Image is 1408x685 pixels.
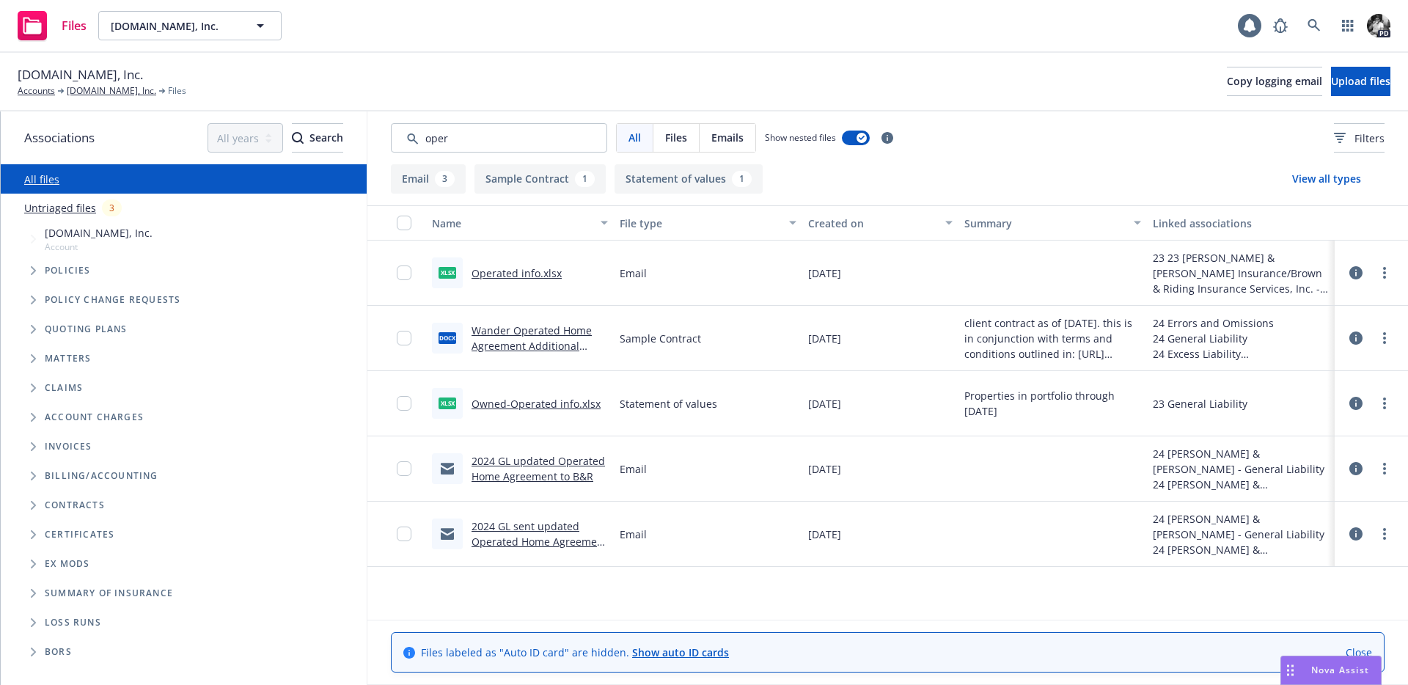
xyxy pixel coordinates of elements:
[24,172,59,186] a: All files
[1153,542,1329,557] div: 24 [PERSON_NAME] & [PERSON_NAME], Brown & Riding Insurance Services, Inc., [PERSON_NAME] & [PERSO...
[292,132,304,144] svg: Search
[111,18,238,34] span: [DOMAIN_NAME], Inc.
[1346,645,1372,660] a: Close
[391,123,607,153] input: Search by keyword...
[421,645,729,660] span: Files labeled as "Auto ID card" are hidden.
[620,527,647,542] span: Email
[397,527,411,541] input: Toggle Row Selected
[24,200,96,216] a: Untriaged files
[397,461,411,476] input: Toggle Row Selected
[397,265,411,280] input: Toggle Row Selected
[472,266,562,280] a: Operated info.xlsx
[292,124,343,152] div: Search
[397,396,411,411] input: Toggle Row Selected
[575,171,595,187] div: 1
[1354,131,1385,146] span: Filters
[98,11,282,40] button: [DOMAIN_NAME], Inc.
[808,461,841,477] span: [DATE]
[18,84,55,98] a: Accounts
[1299,11,1329,40] a: Search
[62,20,87,32] span: Files
[1227,67,1322,96] button: Copy logging email
[102,199,122,216] div: 3
[397,216,411,230] input: Select all
[45,648,72,656] span: BORs
[808,396,841,411] span: [DATE]
[632,645,729,659] a: Show auto ID cards
[472,454,605,483] a: 2024 GL updated Operated Home Agreement to B&R
[45,442,92,451] span: Invoices
[808,331,841,346] span: [DATE]
[620,396,717,411] span: Statement of values
[1331,74,1390,88] span: Upload files
[808,527,841,542] span: [DATE]
[614,205,802,241] button: File type
[620,216,780,231] div: File type
[964,388,1140,419] span: Properties in portfolio through [DATE]
[1376,395,1393,412] a: more
[711,130,744,145] span: Emails
[45,589,173,598] span: Summary of insurance
[1,461,367,667] div: Folder Tree Example
[1331,67,1390,96] button: Upload files
[45,472,158,480] span: Billing/Accounting
[1147,205,1335,241] button: Linked associations
[45,501,105,510] span: Contracts
[67,84,156,98] a: [DOMAIN_NAME], Inc.
[45,354,91,363] span: Matters
[1281,656,1299,684] div: Drag to move
[472,397,601,411] a: Owned-Operated info.xlsx
[439,398,456,409] span: xlsx
[472,519,607,564] a: 2024 GL sent updated Operated Home Agreement to insd
[45,241,153,253] span: Account
[432,216,592,231] div: Name
[1153,511,1329,542] div: 24 [PERSON_NAME] & [PERSON_NAME] - General Liability
[620,461,647,477] span: Email
[1367,14,1390,37] img: photo
[18,65,143,84] span: [DOMAIN_NAME], Inc.
[1153,477,1329,492] div: 24 [PERSON_NAME] & [PERSON_NAME], Brown & Riding Insurance Services, Inc., [PERSON_NAME] & [PERSO...
[1266,11,1295,40] a: Report a Bug
[45,266,91,275] span: Policies
[24,128,95,147] span: Associations
[765,131,836,144] span: Show nested files
[1280,656,1382,685] button: Nova Assist
[1376,264,1393,282] a: more
[1153,346,1274,362] div: 24 Excess Liability
[397,331,411,345] input: Toggle Row Selected
[45,225,153,241] span: [DOMAIN_NAME], Inc.
[168,84,186,98] span: Files
[292,123,343,153] button: SearchSearch
[1376,460,1393,477] a: more
[1376,329,1393,347] a: more
[958,205,1146,241] button: Summary
[1269,164,1385,194] button: View all types
[1376,525,1393,543] a: more
[45,296,180,304] span: Policy change requests
[1153,250,1329,296] div: 23 23 [PERSON_NAME] & [PERSON_NAME] Insurance/Brown & Riding Insurance Services, Inc. - Add 6 Pro...
[964,216,1124,231] div: Summary
[45,325,128,334] span: Quoting plans
[426,205,614,241] button: Name
[12,5,92,46] a: Files
[439,267,456,278] span: xlsx
[45,384,83,392] span: Claims
[1334,123,1385,153] button: Filters
[808,216,937,231] div: Created on
[1153,396,1247,411] div: 23 General Liability
[802,205,959,241] button: Created on
[1227,74,1322,88] span: Copy logging email
[620,265,647,281] span: Email
[1333,11,1363,40] a: Switch app
[1334,131,1385,146] span: Filters
[439,332,456,343] span: docx
[808,265,841,281] span: [DATE]
[391,164,466,194] button: Email
[1153,216,1329,231] div: Linked associations
[472,323,606,384] a: Wander Operated Home Agreement Additional Terms and Conditions as of [DATE].docx
[1,222,367,461] div: Tree Example
[45,560,89,568] span: Ex Mods
[665,130,687,145] span: Files
[1153,331,1274,346] div: 24 General Liability
[628,130,641,145] span: All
